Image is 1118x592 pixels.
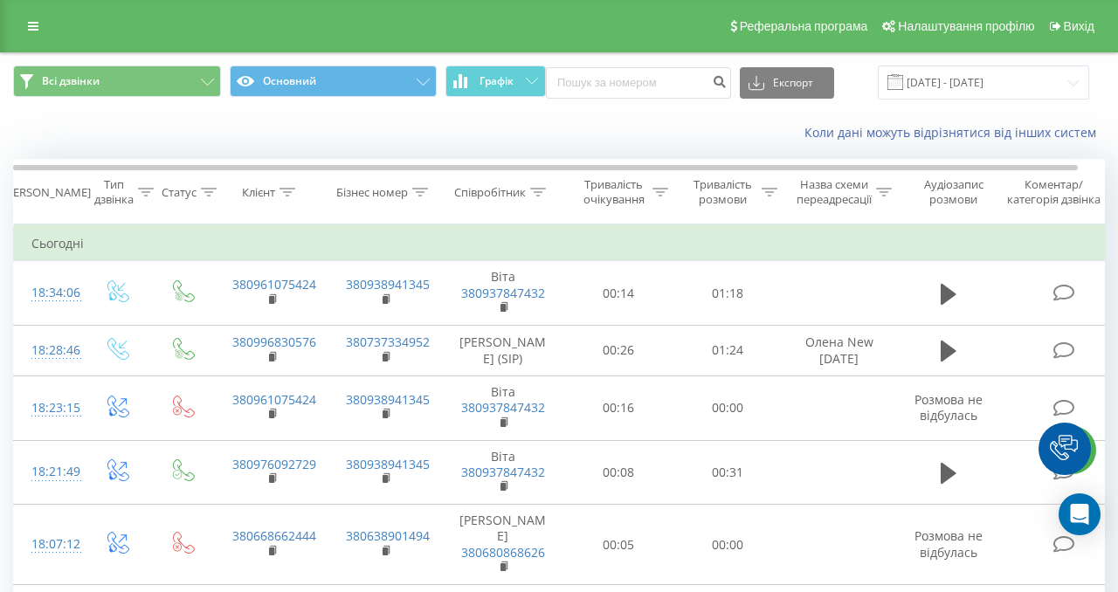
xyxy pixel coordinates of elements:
[232,276,316,293] a: 380961075424
[1003,177,1105,207] div: Коментар/категорія дзвінка
[442,505,564,585] td: [PERSON_NAME]
[579,177,648,207] div: Тривалість очікування
[232,456,316,472] a: 380976092729
[454,185,526,200] div: Співробітник
[564,325,673,375] td: 00:26
[42,74,100,88] span: Всі дзвінки
[442,376,564,441] td: Віта
[1059,493,1101,535] div: Open Intercom Messenger
[346,391,430,408] a: 380938941345
[688,177,757,207] div: Тривалість розмови
[914,391,983,423] span: Розмова не відбулась
[914,527,983,560] span: Розмова не відбулась
[162,185,197,200] div: Статус
[673,376,783,441] td: 00:00
[31,527,66,561] div: 18:07:12
[673,261,783,326] td: 01:18
[346,276,430,293] a: 380938941345
[480,75,514,87] span: Графік
[564,440,673,505] td: 00:08
[230,65,438,97] button: Основний
[346,456,430,472] a: 380938941345
[783,325,896,375] td: Олена New [DATE]
[461,399,545,416] a: 380937847432
[442,261,564,326] td: Віта
[445,65,546,97] button: Графік
[898,19,1034,33] span: Налаштування профілю
[461,285,545,301] a: 380937847432
[461,544,545,561] a: 380680868626
[3,185,91,200] div: [PERSON_NAME]
[740,67,834,99] button: Експорт
[546,67,731,99] input: Пошук за номером
[461,464,545,480] a: 380937847432
[673,325,783,375] td: 01:24
[1064,19,1094,33] span: Вихід
[442,325,564,375] td: [PERSON_NAME] (SIP)
[232,391,316,408] a: 380961075424
[740,19,868,33] span: Реферальна програма
[804,124,1105,141] a: Коли дані можуть відрізнятися вiд інших систем
[31,391,66,425] div: 18:23:15
[673,505,783,585] td: 00:00
[346,334,430,350] a: 380737334952
[442,440,564,505] td: Віта
[336,185,408,200] div: Бізнес номер
[673,440,783,505] td: 00:31
[911,177,996,207] div: Аудіозапис розмови
[346,527,430,544] a: 380638901494
[31,276,66,310] div: 18:34:06
[564,505,673,585] td: 00:05
[94,177,134,207] div: Тип дзвінка
[232,334,316,350] a: 380996830576
[242,185,275,200] div: Клієнт
[31,455,66,489] div: 18:21:49
[564,261,673,326] td: 00:14
[232,527,316,544] a: 380668662444
[31,334,66,368] div: 18:28:46
[564,376,673,441] td: 00:16
[797,177,872,207] div: Назва схеми переадресації
[13,65,221,97] button: Всі дзвінки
